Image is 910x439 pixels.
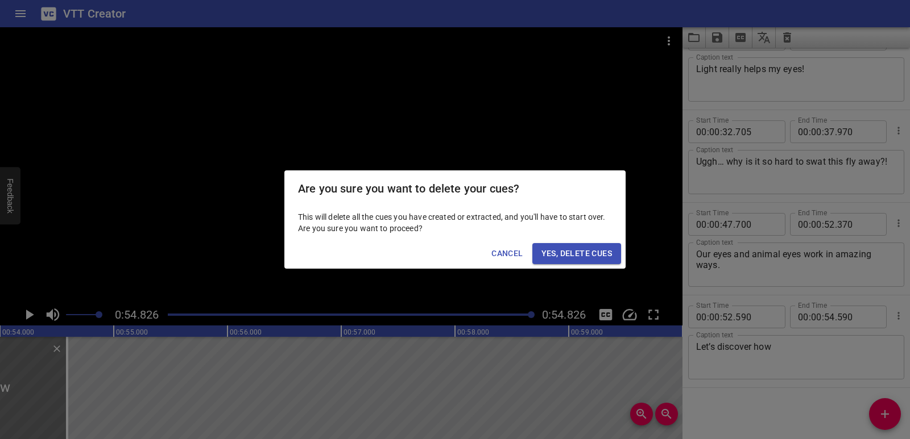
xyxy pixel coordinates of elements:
span: Cancel [491,246,523,261]
button: Yes, Delete Cues [532,243,621,264]
div: This will delete all the cues you have created or extracted, and you'll have to start over. Are y... [284,207,626,239]
h2: Are you sure you want to delete your cues? [298,179,612,198]
span: Yes, Delete Cues [541,246,612,261]
button: Cancel [487,243,527,264]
